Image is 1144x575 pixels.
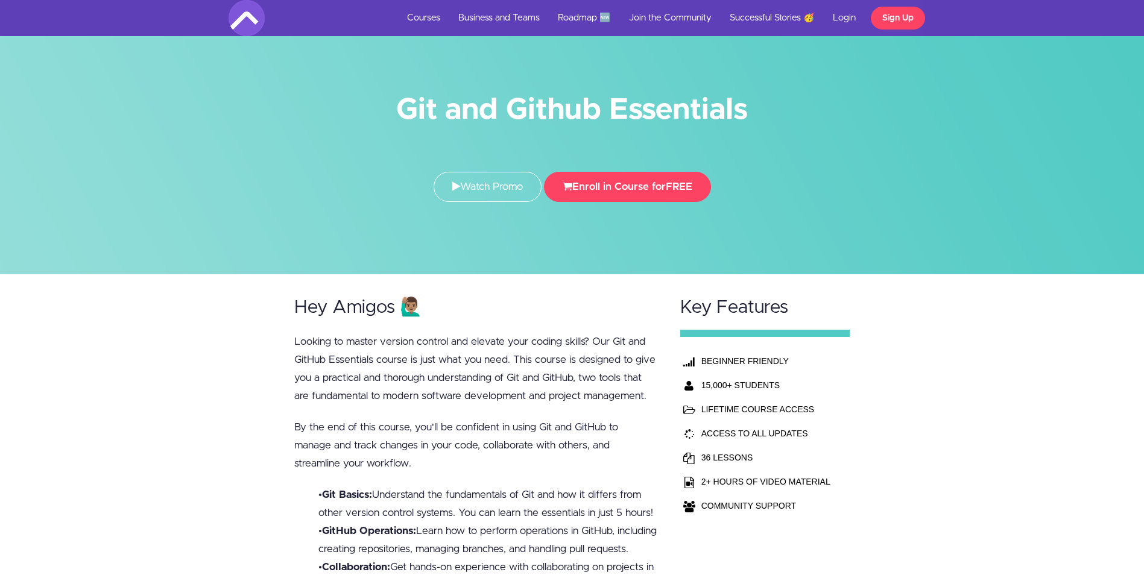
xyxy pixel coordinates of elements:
b: GitHub Operations: [322,526,416,536]
p: Looking to master version control and elevate your coding skills? Our Git and GitHub Essentials c... [294,333,657,405]
b: Collaboration: [322,562,390,572]
th: BEGINNER FRIENDLY [698,349,833,373]
li: • Understand the fundamentals of Git and how it differs from other version control systems. You c... [318,486,657,522]
td: 2+ HOURS OF VIDEO MATERIAL [698,470,833,494]
td: LIFETIME COURSE ACCESS [698,397,833,421]
h2: Hey Amigos 🙋🏽‍♂️ [294,298,657,318]
span: FREE [666,181,692,192]
a: Sign Up [871,7,925,30]
p: By the end of this course, you'll be confident in using Git and GitHub to manage and track change... [294,418,657,473]
h1: Git and Github Essentials [229,96,916,124]
td: COMMUNITY SUPPORT [698,494,833,518]
td: 36 LESSONS [698,445,833,470]
td: ACCESS TO ALL UPDATES [698,421,833,445]
li: • Learn how to perform operations in GitHub, including creating repositories, managing branches, ... [318,522,657,558]
button: Enroll in Course forFREE [544,172,711,202]
h2: Key Features [680,298,850,318]
a: Watch Promo [434,172,542,202]
th: 15,000+ STUDENTS [698,373,833,397]
b: Git Basics: [322,489,372,500]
